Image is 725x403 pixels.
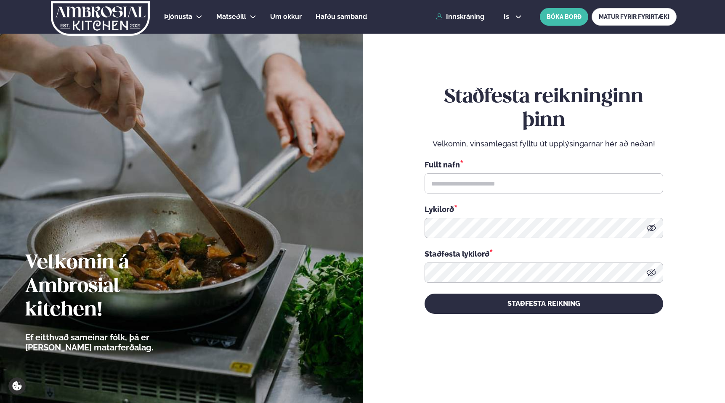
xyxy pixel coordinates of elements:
p: Ef eitthvað sameinar fólk, þá er [PERSON_NAME] matarferðalag. [25,332,200,353]
h2: Staðfesta reikninginn þinn [425,85,663,133]
a: Þjónusta [164,12,192,22]
button: BÓKA BORÐ [540,8,588,26]
img: logo [50,1,151,36]
div: Lykilorð [425,204,663,215]
span: Þjónusta [164,13,192,21]
a: Um okkur [270,12,302,22]
a: Hafðu samband [316,12,367,22]
a: Cookie settings [8,377,26,395]
p: Velkomin, vinsamlegast fylltu út upplýsingarnar hér að neðan! [425,139,663,149]
span: is [504,13,512,20]
a: Matseðill [216,12,246,22]
h2: Velkomin á Ambrosial kitchen! [25,252,200,322]
a: Innskráning [436,13,484,21]
div: Fullt nafn [425,159,663,170]
span: Hafðu samband [316,13,367,21]
span: Um okkur [270,13,302,21]
button: is [497,13,528,20]
span: Matseðill [216,13,246,21]
div: Staðfesta lykilorð [425,248,663,259]
a: MATUR FYRIR FYRIRTÆKI [592,8,677,26]
button: STAÐFESTA REIKNING [425,294,663,314]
